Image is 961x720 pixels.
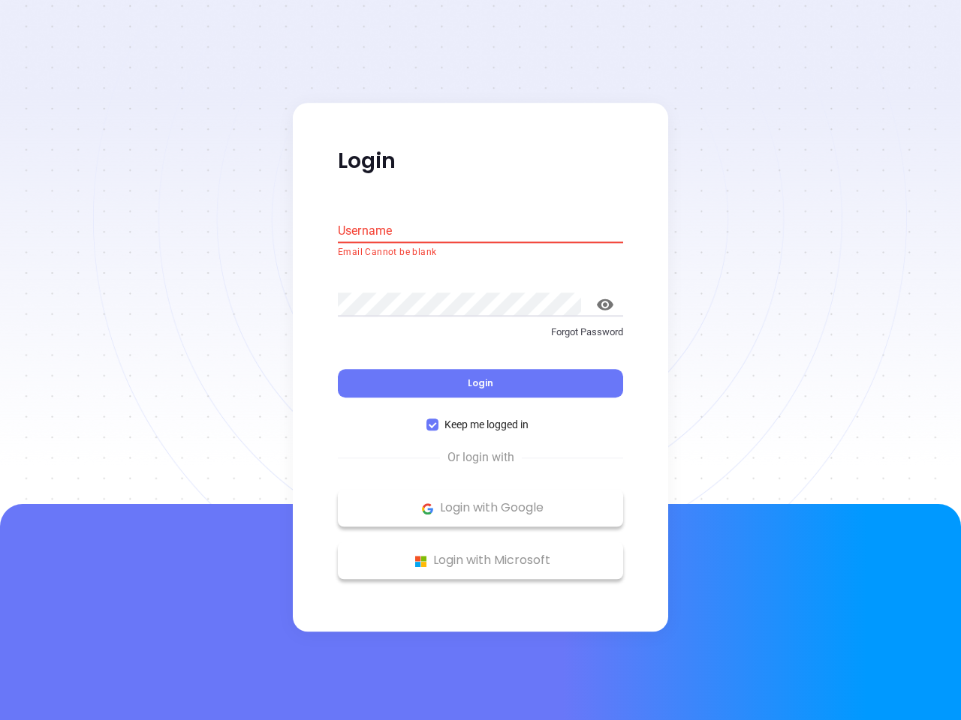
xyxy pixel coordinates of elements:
button: toggle password visibility [587,286,623,322]
p: Login [338,148,623,175]
span: Or login with [440,449,522,467]
span: Login [468,377,493,390]
p: Login with Google [345,497,616,520]
p: Email Cannot be blank [338,245,623,260]
p: Login with Microsoft [345,550,616,572]
img: Microsoft Logo [411,552,430,571]
a: Forgot Password [338,325,623,352]
button: Login [338,370,623,398]
button: Microsoft Logo Login with Microsoft [338,542,623,580]
img: Google Logo [418,499,437,518]
p: Forgot Password [338,325,623,340]
span: Keep me logged in [438,417,535,433]
button: Google Logo Login with Google [338,490,623,527]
